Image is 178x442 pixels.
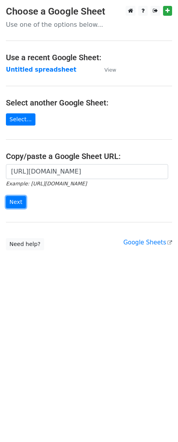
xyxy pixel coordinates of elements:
[104,67,116,73] small: View
[6,181,87,187] small: Example: [URL][DOMAIN_NAME]
[6,20,172,29] p: Use one of the options below...
[6,152,172,161] h4: Copy/paste a Google Sheet URL:
[6,98,172,107] h4: Select another Google Sheet:
[6,113,35,126] a: Select...
[6,196,26,208] input: Next
[6,53,172,62] h4: Use a recent Google Sheet:
[6,164,168,179] input: Paste your Google Sheet URL here
[123,239,172,246] a: Google Sheets
[6,6,172,17] h3: Choose a Google Sheet
[6,66,76,73] a: Untitled spreadsheet
[96,66,116,73] a: View
[6,238,44,250] a: Need help?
